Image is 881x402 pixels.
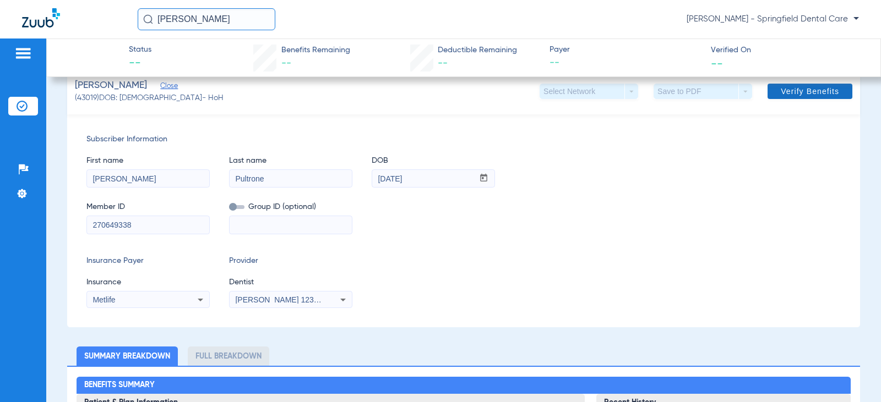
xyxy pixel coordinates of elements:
span: Benefits Remaining [281,45,350,56]
span: First name [86,155,210,167]
span: [PERSON_NAME] [75,79,147,92]
span: Payer [550,44,701,56]
span: Member ID [86,201,210,213]
span: Dentist [229,277,352,288]
h2: Benefits Summary [77,377,850,394]
img: hamburger-icon [14,47,32,60]
span: [PERSON_NAME] - Springfield Dental Care [687,14,859,25]
li: Full Breakdown [188,346,269,366]
span: -- [129,56,151,71]
span: -- [438,58,448,68]
button: Open calendar [473,170,494,188]
span: Insurance Payer [86,255,210,267]
span: Metlife [93,295,115,304]
span: [PERSON_NAME] 1235410028 [235,295,344,304]
span: Close [160,82,170,92]
span: DOB [372,155,495,167]
span: Verify Benefits [781,87,839,96]
input: Search for patients [138,8,275,30]
span: Status [129,44,151,56]
span: Subscriber Information [86,134,841,145]
span: Last name [229,155,352,167]
span: Insurance [86,277,210,288]
img: Search Icon [143,14,153,24]
span: Group ID (optional) [229,201,352,213]
span: -- [550,56,701,70]
img: Zuub Logo [22,8,60,27]
span: -- [711,57,723,69]
span: Verified On [711,45,863,56]
li: Summary Breakdown [77,346,178,366]
span: (43019) DOB: [DEMOGRAPHIC_DATA] - HoH [75,92,224,104]
button: Verify Benefits [768,84,852,99]
span: -- [281,58,291,68]
span: Deductible Remaining [438,45,517,56]
span: Provider [229,255,352,267]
